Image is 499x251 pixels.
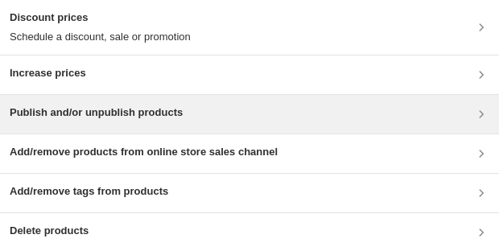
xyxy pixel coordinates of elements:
[10,144,278,160] h3: Add/remove products from online store sales channel
[10,183,168,200] h3: Add/remove tags from products
[10,105,183,121] h3: Publish and/or unpublish products
[10,65,86,81] h3: Increase prices
[10,223,89,239] h3: Delete products
[10,10,191,26] h3: Discount prices
[10,29,191,45] p: Schedule a discount, sale or promotion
